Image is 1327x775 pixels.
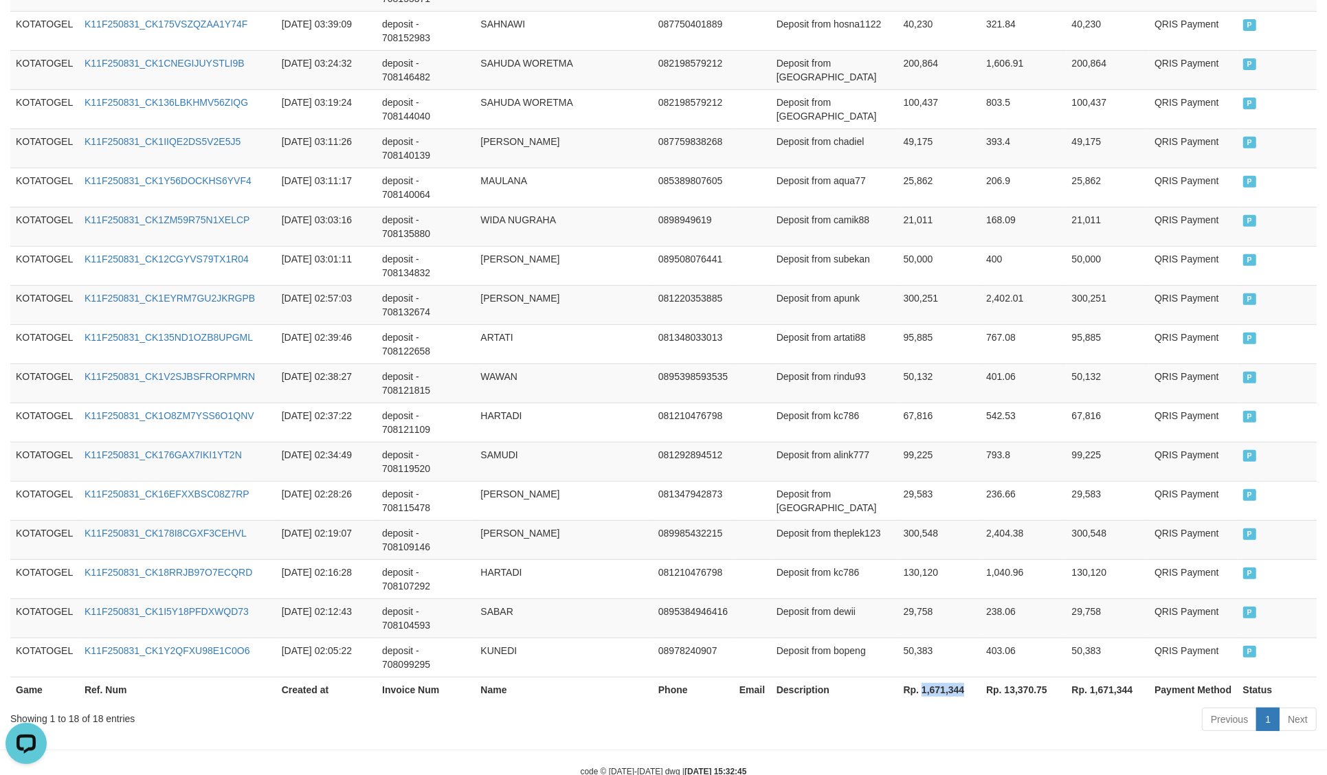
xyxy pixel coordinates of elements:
[475,11,653,50] td: SAHNAWI
[981,363,1066,403] td: 401.06
[1149,598,1237,638] td: QRIS Payment
[1067,128,1150,168] td: 49,175
[85,293,255,304] a: K11F250831_CK1EYRM7GU2JKRGPB
[85,97,248,108] a: K11F250831_CK136LBKHMV56ZIQG
[1149,324,1237,363] td: QRIS Payment
[771,638,898,677] td: Deposit from bopeng
[1067,50,1150,89] td: 200,864
[898,363,981,403] td: 50,132
[276,403,377,442] td: [DATE] 02:37:22
[1243,450,1257,462] span: PAID
[1243,568,1257,579] span: PAID
[1067,89,1150,128] td: 100,437
[1149,50,1237,89] td: QRIS Payment
[981,285,1066,324] td: 2,402.01
[653,89,734,128] td: 082198579212
[653,128,734,168] td: 087759838268
[10,11,79,50] td: KOTATOGEL
[10,481,79,520] td: KOTATOGEL
[377,481,475,520] td: deposit - 708115478
[1279,708,1317,731] a: Next
[10,50,79,89] td: KOTATOGEL
[771,285,898,324] td: Deposit from apunk
[1149,168,1237,207] td: QRIS Payment
[1067,520,1150,559] td: 300,548
[1243,489,1257,501] span: PAID
[898,481,981,520] td: 29,583
[1067,481,1150,520] td: 29,583
[1243,372,1257,383] span: PAID
[10,403,79,442] td: KOTATOGEL
[1067,324,1150,363] td: 95,885
[85,528,247,539] a: K11F250831_CK178I8CGXF3CEHVL
[475,363,653,403] td: WAWAN
[1243,607,1257,618] span: PAID
[377,403,475,442] td: deposit - 708121109
[981,481,1066,520] td: 236.66
[1243,19,1257,31] span: PAID
[771,324,898,363] td: Deposit from artati88
[475,89,653,128] td: SAHUDA WORETMA
[377,50,475,89] td: deposit - 708146482
[10,89,79,128] td: KOTATOGEL
[981,11,1066,50] td: 321.84
[85,58,245,69] a: K11F250831_CK1CNEGIJUYSTLI9B
[1243,333,1257,344] span: PAID
[1067,559,1150,598] td: 130,120
[1149,128,1237,168] td: QRIS Payment
[771,520,898,559] td: Deposit from theplek123
[1243,58,1257,70] span: PAID
[377,559,475,598] td: deposit - 708107292
[653,638,734,677] td: 08978240907
[276,207,377,246] td: [DATE] 03:03:16
[377,520,475,559] td: deposit - 708109146
[377,638,475,677] td: deposit - 708099295
[475,481,653,520] td: [PERSON_NAME]
[981,520,1066,559] td: 2,404.38
[1149,520,1237,559] td: QRIS Payment
[981,207,1066,246] td: 168.09
[981,559,1066,598] td: 1,040.96
[1243,215,1257,227] span: PAID
[10,363,79,403] td: KOTATOGEL
[1067,677,1150,702] th: Rp. 1,671,344
[981,89,1066,128] td: 803.5
[475,520,653,559] td: [PERSON_NAME]
[276,677,377,702] th: Created at
[1067,11,1150,50] td: 40,230
[771,50,898,89] td: Deposit from [GEOGRAPHIC_DATA]
[276,638,377,677] td: [DATE] 02:05:22
[981,677,1066,702] th: Rp. 13,370.75
[10,559,79,598] td: KOTATOGEL
[10,168,79,207] td: KOTATOGEL
[1067,598,1150,638] td: 29,758
[898,50,981,89] td: 200,864
[475,559,653,598] td: HARTADI
[475,324,653,363] td: ARTATI
[10,128,79,168] td: KOTATOGEL
[771,168,898,207] td: Deposit from aqua77
[1149,246,1237,285] td: QRIS Payment
[734,677,771,702] th: Email
[653,520,734,559] td: 089985432215
[1067,403,1150,442] td: 67,816
[898,442,981,481] td: 99,225
[10,598,79,638] td: KOTATOGEL
[85,254,249,265] a: K11F250831_CK12CGYVS79TX1R04
[276,559,377,598] td: [DATE] 02:16:28
[1243,254,1257,266] span: PAID
[1067,638,1150,677] td: 50,383
[1238,677,1317,702] th: Status
[475,677,653,702] th: Name
[1243,176,1257,188] span: PAID
[475,128,653,168] td: [PERSON_NAME]
[377,11,475,50] td: deposit - 708152983
[1149,89,1237,128] td: QRIS Payment
[85,136,241,147] a: K11F250831_CK1IIQE2DS5V2E5J5
[898,559,981,598] td: 130,120
[377,89,475,128] td: deposit - 708144040
[1149,207,1237,246] td: QRIS Payment
[981,324,1066,363] td: 767.08
[85,19,247,30] a: K11F250831_CK175VSZQZAA1Y74F
[10,442,79,481] td: KOTATOGEL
